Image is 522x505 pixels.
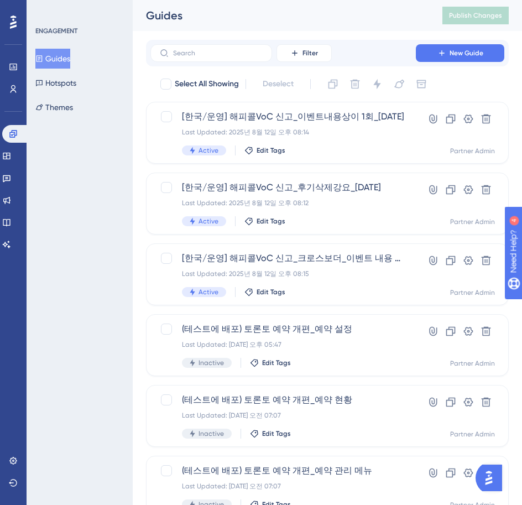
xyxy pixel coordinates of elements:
[253,74,304,94] button: Deselect
[182,252,406,265] span: [한국/운영] 해피콜VoC 신고_크로스보더_이벤트 내용 상이 및 후기 내용 관여_8.14
[26,3,69,16] span: Need Help?
[257,288,285,296] span: Edit Tags
[244,217,285,226] button: Edit Tags
[182,340,384,349] div: Last Updated: [DATE] 오후 05:47
[35,27,77,35] div: ENGAGEMENT
[250,429,291,438] button: Edit Tags
[182,181,384,194] span: [한국/운영] 해피콜VoC 신고_후기삭제강요_[DATE]
[182,482,384,491] div: Last Updated: [DATE] 오전 07:07
[449,11,502,20] span: Publish Changes
[244,288,285,296] button: Edit Tags
[450,217,495,226] div: Partner Admin
[450,288,495,297] div: Partner Admin
[276,44,332,62] button: Filter
[35,73,76,93] button: Hotspots
[442,7,509,24] button: Publish Changes
[262,429,291,438] span: Edit Tags
[263,77,294,91] span: Deselect
[244,146,285,155] button: Edit Tags
[173,49,263,57] input: Search
[450,49,483,58] span: New Guide
[182,110,404,123] span: [한국/운영] 해피콜VoC 신고_이벤트내용상이 1회_[DATE]
[35,97,73,117] button: Themes
[182,199,384,207] div: Last Updated: 2025년 8월 12일 오후 08:12
[450,430,495,439] div: Partner Admin
[476,461,509,494] iframe: UserGuiding AI Assistant Launcher
[257,217,285,226] span: Edit Tags
[175,77,239,91] span: Select All Showing
[450,147,495,155] div: Partner Admin
[199,217,218,226] span: Active
[199,146,218,155] span: Active
[416,44,504,62] button: New Guide
[182,411,384,420] div: Last Updated: [DATE] 오전 07:07
[77,6,80,14] div: 4
[257,146,285,155] span: Edit Tags
[302,49,318,58] span: Filter
[250,358,291,367] button: Edit Tags
[199,288,218,296] span: Active
[262,358,291,367] span: Edit Tags
[182,464,384,477] span: (테스트에 배포) 토론토 예약 개편_예약 관리 메뉴
[182,128,404,137] div: Last Updated: 2025년 8월 12일 오후 08:14
[199,429,224,438] span: Inactive
[146,8,415,23] div: Guides
[182,269,406,278] div: Last Updated: 2025년 8월 12일 오후 08:15
[35,49,70,69] button: Guides
[182,393,384,407] span: (테스트에 배포) 토론토 예약 개편_예약 현황
[450,359,495,368] div: Partner Admin
[199,358,224,367] span: Inactive
[182,322,384,336] span: (테스트에 배포) 토론토 예약 개편_예약 설정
